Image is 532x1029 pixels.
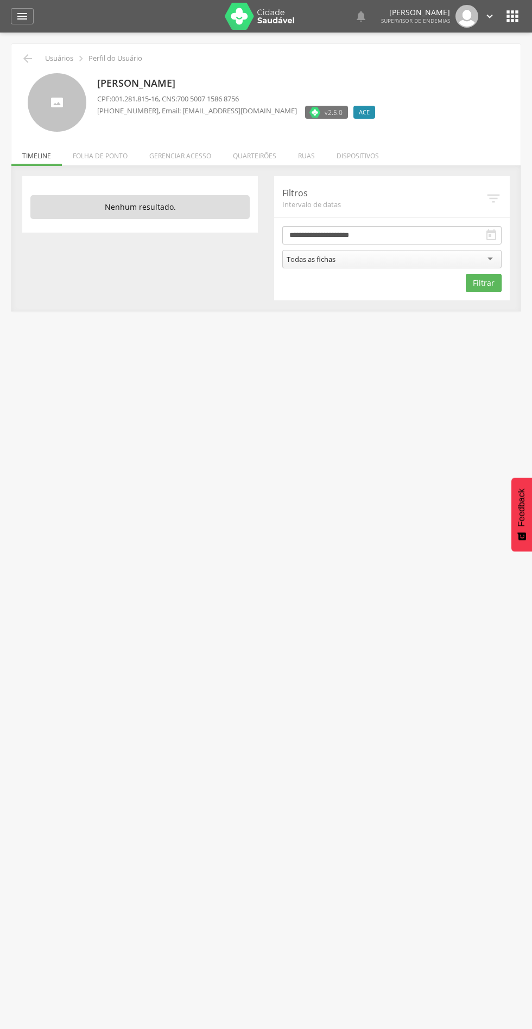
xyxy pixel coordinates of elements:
li: Quarteirões [222,140,287,166]
a:  [484,5,496,28]
span: [PHONE_NUMBER] [97,106,159,115]
p: [PERSON_NAME] [381,9,450,16]
i:  [484,10,496,22]
p: Perfil do Usuário [88,54,142,63]
span: v2.5.0 [325,107,343,118]
li: Ruas [287,140,326,166]
span: 700 5007 1586 8756 [177,94,239,104]
li: Dispositivos [326,140,390,166]
label: Versão do aplicativo [305,106,348,119]
i:  [504,8,521,25]
span: 001.281.815-16 [111,94,159,104]
i:  [485,229,498,242]
i:  [485,190,502,207]
span: Feedback [517,488,527,526]
i:  [16,10,29,23]
i: Voltar [21,52,34,65]
a:  [11,8,34,24]
span: Intervalo de datas [282,200,485,209]
i:  [75,53,87,65]
p: , Email: [EMAIL_ADDRESS][DOMAIN_NAME] [97,106,297,116]
span: ACE [359,108,370,117]
i:  [354,10,368,23]
p: CPF: , CNS: [97,94,381,104]
p: Filtros [282,187,485,200]
p: Nenhum resultado. [30,195,250,219]
p: [PERSON_NAME] [97,76,381,91]
a:  [354,5,368,28]
li: Gerenciar acesso [138,140,222,166]
button: Filtrar [466,274,502,292]
p: Usuários [45,54,73,63]
li: Folha de ponto [62,140,138,166]
button: Feedback - Mostrar pesquisa [511,478,532,551]
span: Supervisor de Endemias [381,17,450,24]
div: Todas as fichas [287,254,335,264]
